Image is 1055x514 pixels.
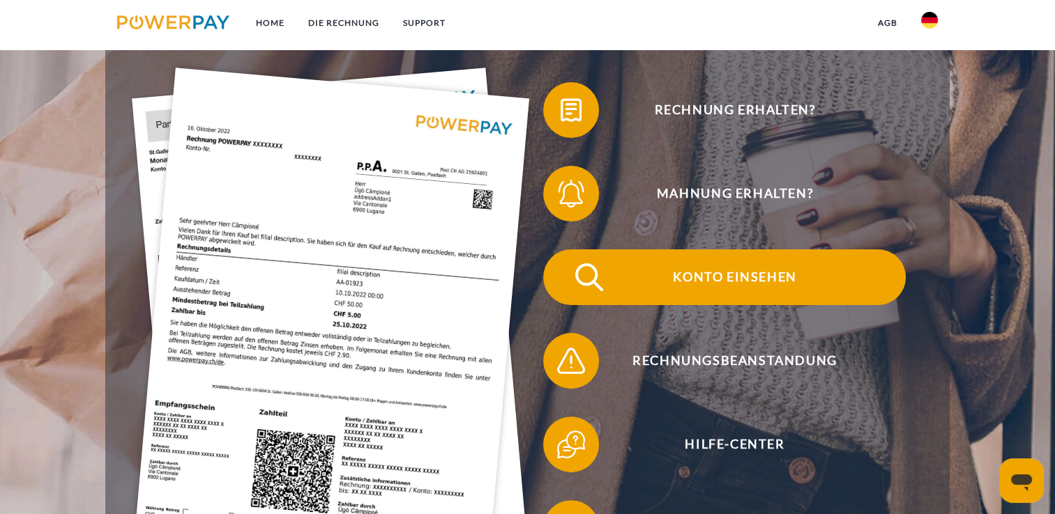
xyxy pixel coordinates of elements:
button: Mahnung erhalten? [543,166,906,221]
span: Rechnungsbeanstandung [564,333,906,389]
a: Home [244,10,296,36]
button: Rechnungsbeanstandung [543,333,906,389]
img: qb_help.svg [554,427,589,462]
button: Hilfe-Center [543,416,906,472]
a: DIE RECHNUNG [296,10,391,36]
button: Rechnung erhalten? [543,82,906,138]
span: Rechnung erhalten? [564,82,906,138]
img: logo-powerpay.svg [117,15,229,29]
button: Konto einsehen [543,249,906,305]
a: agb [866,10,909,36]
img: qb_bill.svg [554,93,589,127]
img: de [921,12,938,29]
span: Mahnung erhalten? [564,166,906,221]
img: qb_search.svg [572,260,607,295]
a: SUPPORT [391,10,457,36]
img: qb_warning.svg [554,343,589,378]
span: Konto einsehen [564,249,906,305]
span: Hilfe-Center [564,416,906,472]
iframe: Schaltfläche zum Öffnen des Messaging-Fensters [999,458,1044,503]
img: qb_bell.svg [554,176,589,211]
